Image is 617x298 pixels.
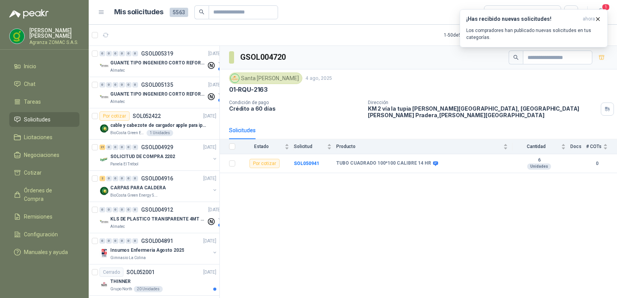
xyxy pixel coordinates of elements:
th: # COTs [586,139,617,154]
button: 1 [594,5,608,19]
h3: ¡Has recibido nuevas solicitudes! [466,16,580,22]
div: 21 [99,145,105,150]
p: Almatec [110,99,125,105]
span: search [513,55,519,60]
a: 0 0 0 0 0 0 GSOL005135[DATE] Company LogoGUANTE TIPO INGENIERO CORTO REFORZADOAlmatec [99,80,223,105]
div: 0 [132,207,138,212]
p: KLS DE PLASTICO TRANSPARENTE 4MT CAL 4 Y CINTA TRA [110,216,206,223]
div: 0 [132,82,138,88]
img: Company Logo [99,155,109,164]
p: GUANTE TIPO INGENIERO CORTO REFORZADO [110,59,206,67]
img: Company Logo [99,280,109,289]
p: GUANTE TIPO INGENIERO CORTO REFORZADO [110,91,206,98]
p: Crédito a 60 días [229,105,362,112]
span: Solicitudes [24,115,51,124]
div: 0 [126,207,131,212]
div: 1 - 50 de 5477 [444,29,494,41]
p: Los compradores han publicado nuevas solicitudes en tus categorías. [466,27,601,41]
span: Negociaciones [24,151,59,159]
img: Company Logo [99,249,109,258]
div: 0 [106,207,112,212]
p: Grupo North [110,286,132,292]
a: Negociaciones [9,148,79,162]
span: 1 [602,3,610,11]
span: Configuración [24,230,58,239]
div: 0 [132,51,138,56]
div: 0 [113,82,118,88]
img: Company Logo [99,93,109,102]
a: Solicitudes [9,112,79,127]
p: [PERSON_NAME] [PERSON_NAME] [29,28,79,39]
img: Company Logo [231,74,239,82]
a: 0 0 0 0 0 0 GSOL005319[DATE] Company LogoGUANTE TIPO INGENIERO CORTO REFORZADOAlmatec [99,49,223,74]
div: 0 [106,176,112,181]
h1: Mis solicitudes [114,7,164,18]
div: 0 [119,238,125,244]
img: Logo peakr [9,9,49,19]
div: 0 [99,207,105,212]
div: 0 [106,238,112,244]
p: GSOL004929 [141,145,173,150]
a: 21 0 0 0 0 0 GSOL004929[DATE] Company LogoSOLICITUD DE COMPRA 2202Panela El Trébol [99,143,218,167]
p: [DATE] [203,113,216,120]
div: 0 [106,82,112,88]
a: Órdenes de Compra [9,183,79,206]
div: 0 [126,238,131,244]
span: Chat [24,80,35,88]
div: 0 [119,82,125,88]
span: Solicitud [294,144,325,149]
p: 01-RQU-2163 [229,86,268,94]
span: Órdenes de Compra [24,186,72,203]
button: ¡Has recibido nuevas solicitudes!ahora Los compradores han publicado nuevas solicitudes en tus ca... [460,9,608,47]
p: [DATE] [208,206,221,214]
a: SOL050941 [294,161,319,166]
p: Insumos Enfermeria Agosto 2025 [110,247,184,254]
a: Remisiones [9,209,79,224]
div: 20 Unidades [134,286,163,292]
div: 0 [126,176,131,181]
p: BioCosta Green Energy S.A.S [110,130,145,136]
a: 2 0 0 0 0 0 GSOL004916[DATE] Company LogoCARPAS PARA CALDERABioCosta Green Energy S.A.S [99,174,218,199]
span: Remisiones [24,212,52,221]
p: SOLICITUD DE COMPRA 2202 [110,153,175,160]
p: Gimnasio La Colina [110,255,146,261]
span: ahora [583,16,595,22]
a: Licitaciones [9,130,79,145]
div: 0 [119,207,125,212]
p: GSOL004891 [141,238,173,244]
div: 0 [119,51,125,56]
img: Company Logo [99,124,109,133]
div: Por cotizar [249,159,280,168]
div: 0 [119,145,125,150]
span: search [199,9,204,15]
span: Cantidad [512,144,560,149]
p: SOL052001 [126,269,155,275]
p: GSOL005319 [141,51,173,56]
p: GSOL004912 [141,207,173,212]
p: [DATE] [208,81,221,89]
div: Unidades [527,163,551,170]
div: 0 [99,51,105,56]
b: 0 [586,160,608,167]
div: 0 [132,145,138,150]
span: Manuales y ayuda [24,248,68,256]
img: Company Logo [99,217,109,227]
p: [DATE] [203,237,216,245]
p: cable y cabezote de cargador apple para iphone [110,122,206,129]
span: # COTs [586,144,602,149]
span: Tareas [24,98,41,106]
h3: GSOL004720 [240,51,287,63]
a: Tareas [9,94,79,109]
span: 5563 [170,8,188,17]
div: Solicitudes [229,126,256,135]
a: 0 0 0 0 0 0 GSOL004912[DATE] Company LogoKLS DE PLASTICO TRANSPARENTE 4MT CAL 4 Y CINTA TRAAlmatec [99,205,223,230]
span: Inicio [24,62,36,71]
div: 0 [126,145,131,150]
p: Condición de pago [229,100,362,105]
a: Por cotizarSOL052422[DATE] Company Logocable y cabezote de cargador apple para iphoneBioCosta Gre... [89,108,219,140]
div: 0 [132,238,138,244]
a: Cotizar [9,165,79,180]
span: Licitaciones [24,133,52,141]
div: 0 [113,51,118,56]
